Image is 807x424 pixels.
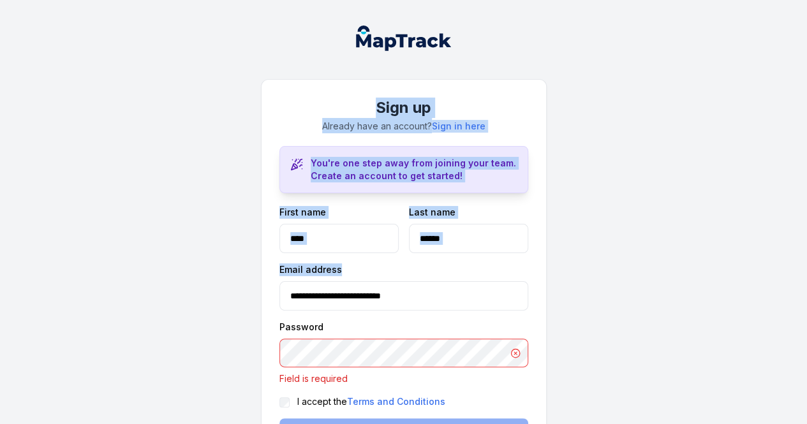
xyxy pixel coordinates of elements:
[322,121,485,131] span: Already have an account?
[297,395,445,408] label: I accept the
[409,206,455,219] label: Last name
[279,372,529,385] p: Field is required
[347,395,445,408] a: Terms and Conditions
[279,263,342,276] label: Email address
[432,120,485,133] a: Sign in here
[279,98,528,118] h1: Sign up
[336,26,472,51] nav: Global
[311,157,517,182] h3: You're one step away from joining your team. Create an account to get started!
[279,321,323,333] label: Password
[279,206,326,219] label: First name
